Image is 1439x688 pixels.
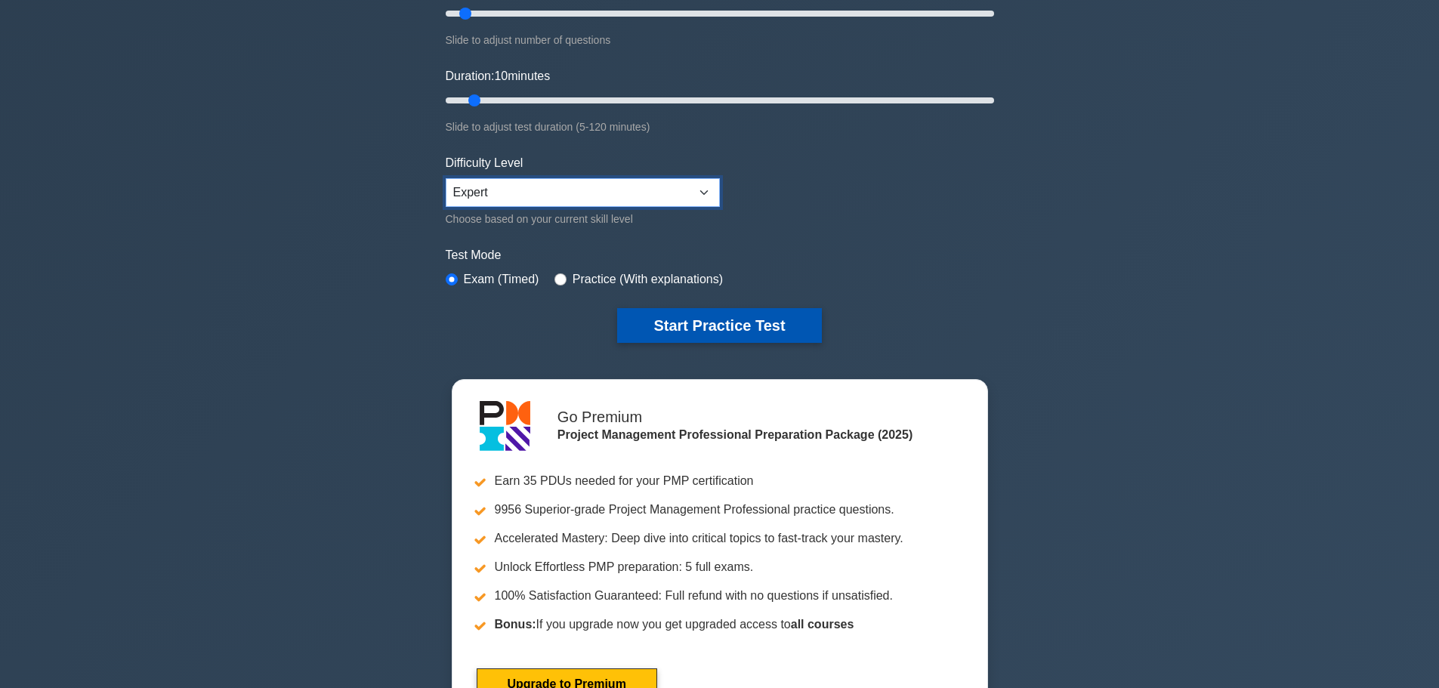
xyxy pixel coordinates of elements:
[446,246,994,264] label: Test Mode
[494,69,508,82] span: 10
[446,67,551,85] label: Duration: minutes
[446,154,523,172] label: Difficulty Level
[573,270,723,288] label: Practice (With explanations)
[446,210,720,228] div: Choose based on your current skill level
[617,308,821,343] button: Start Practice Test
[446,31,994,49] div: Slide to adjust number of questions
[464,270,539,288] label: Exam (Timed)
[446,118,994,136] div: Slide to adjust test duration (5-120 minutes)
